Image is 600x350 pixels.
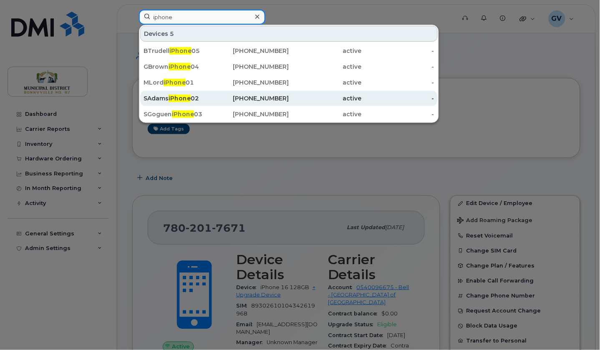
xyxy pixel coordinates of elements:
div: active [289,62,362,71]
div: SGoguen 03 [144,110,216,118]
a: SAdamsiPhone02[PHONE_NUMBER]active- [140,91,438,106]
div: - [362,47,434,55]
span: iPhone [164,79,186,86]
div: MLord 01 [144,78,216,87]
span: 5 [170,30,174,38]
div: SAdams 02 [144,94,216,102]
div: BTrudell 05 [144,47,216,55]
span: iPhone [169,63,191,70]
div: - [362,94,434,102]
span: iPhone [169,95,191,102]
a: MLordiPhone01[PHONE_NUMBER]active- [140,75,438,90]
div: GBrown 04 [144,62,216,71]
span: iPhone [169,47,192,55]
div: [PHONE_NUMBER] [216,78,289,87]
div: active [289,47,362,55]
a: BTrudelliPhone05[PHONE_NUMBER]active- [140,43,438,58]
div: - [362,110,434,118]
div: [PHONE_NUMBER] [216,47,289,55]
span: iPhone [172,110,194,118]
div: Devices [140,26,438,42]
div: [PHONE_NUMBER] [216,94,289,102]
div: active [289,110,362,118]
div: [PHONE_NUMBER] [216,62,289,71]
div: [PHONE_NUMBER] [216,110,289,118]
a: SGogueniPhone03[PHONE_NUMBER]active- [140,107,438,122]
div: - [362,78,434,87]
div: active [289,94,362,102]
div: - [362,62,434,71]
a: GBrowniPhone04[PHONE_NUMBER]active- [140,59,438,74]
div: active [289,78,362,87]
